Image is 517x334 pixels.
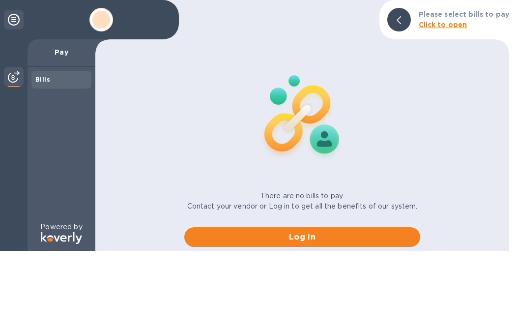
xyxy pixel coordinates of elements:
p: Powered by [40,222,82,232]
b: Click to open [419,21,467,29]
img: Logo [41,232,82,244]
p: There are no bills to pay. Contact your vendor or Log in to get all the benefits of our system. [187,191,418,212]
button: Log in [184,227,420,247]
p: Pay [35,47,87,57]
b: Please select bills to pay [419,10,509,18]
b: Bills [35,76,50,83]
span: Log in [192,231,412,243]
